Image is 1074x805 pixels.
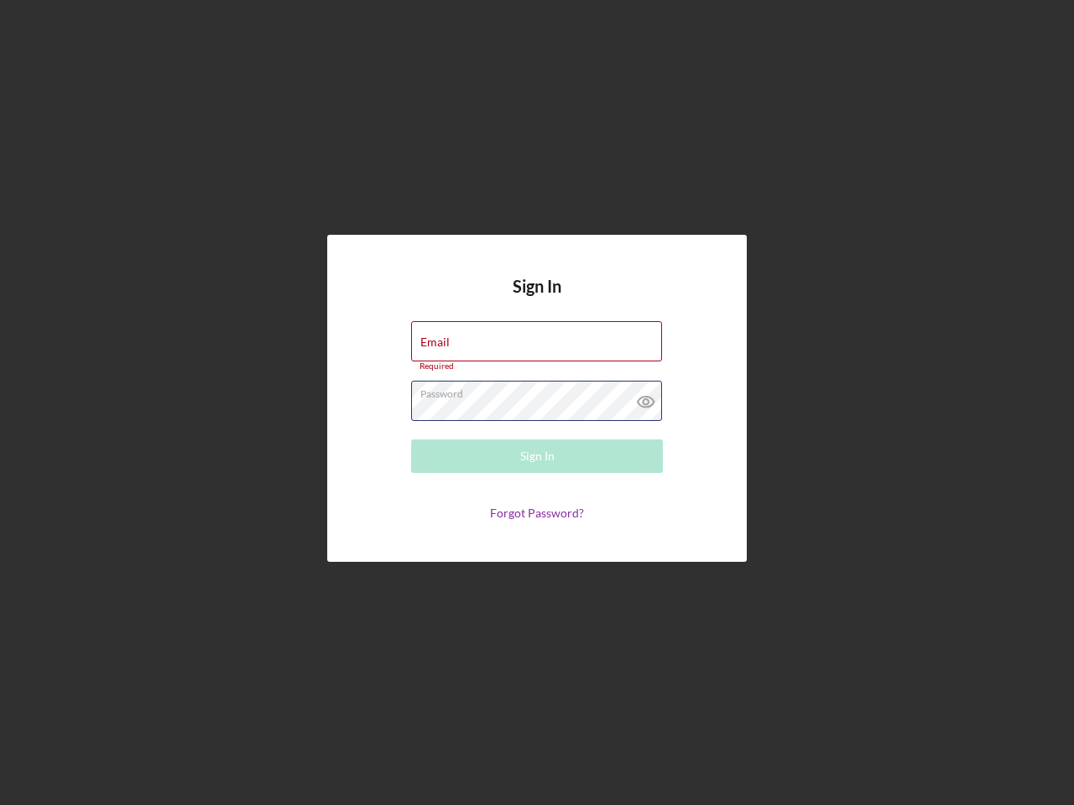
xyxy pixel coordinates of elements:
div: Sign In [520,439,555,473]
a: Forgot Password? [490,506,584,520]
h4: Sign In [513,277,561,321]
button: Sign In [411,439,663,473]
label: Email [420,335,450,349]
div: Required [411,361,663,371]
label: Password [420,382,662,400]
